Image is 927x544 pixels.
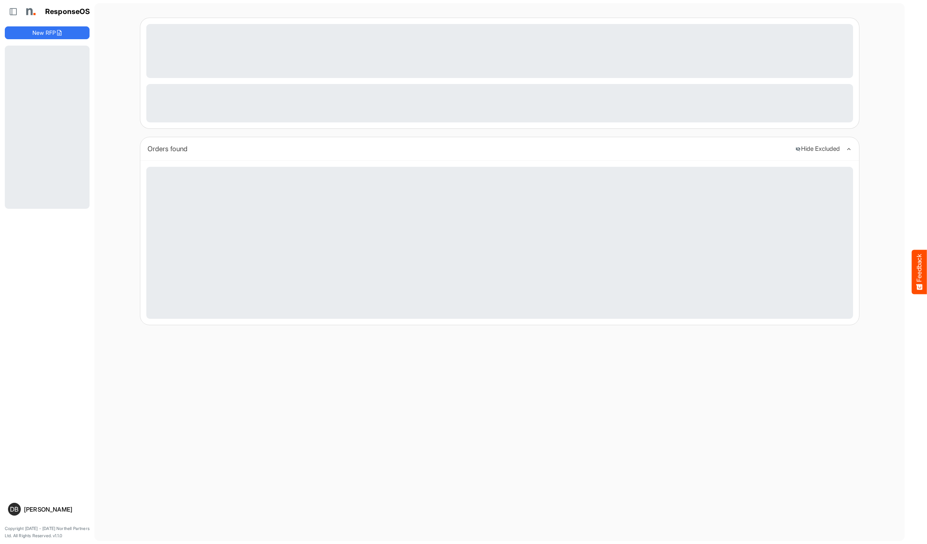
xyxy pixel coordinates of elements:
[22,4,38,20] img: Northell
[5,46,90,209] div: Loading...
[146,24,853,78] div: Loading...
[5,525,90,539] p: Copyright [DATE] - [DATE] Northell Partners Ltd. All Rights Reserved. v1.1.0
[795,146,840,152] button: Hide Excluded
[10,506,18,512] span: DB
[146,84,853,122] div: Loading...
[45,8,90,16] h1: ResponseOS
[146,167,853,319] div: Loading...
[5,26,90,39] button: New RFP
[24,506,86,512] div: [PERSON_NAME]
[912,250,927,294] button: Feedback
[148,143,789,154] div: Orders found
